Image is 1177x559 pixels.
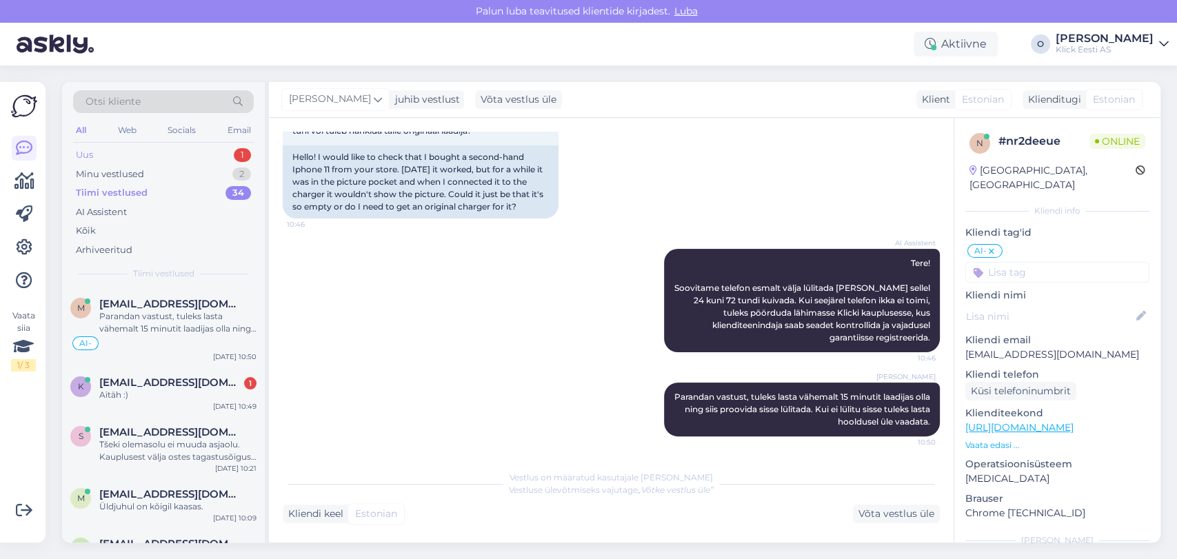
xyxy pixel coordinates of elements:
div: [DATE] 10:09 [213,513,256,523]
div: [PERSON_NAME] [1056,33,1154,44]
div: [DATE] 10:21 [215,463,256,474]
div: 1 / 3 [11,359,36,372]
p: Vaata edasi ... [965,439,1149,451]
span: AI- [79,339,92,347]
div: Vaata siia [11,309,36,372]
div: Web [115,121,139,139]
div: Arhiveeritud [76,243,132,257]
span: Tiimi vestlused [133,267,194,280]
span: [PERSON_NAME] [289,92,371,107]
div: Küsi telefoninumbrit [965,382,1076,400]
span: Otsi kliente [85,94,141,109]
div: Minu vestlused [76,167,144,181]
p: Brauser [965,491,1149,506]
p: Chrome [TECHNICAL_ID] [965,506,1149,520]
span: m [77,493,85,503]
span: Online [1089,134,1145,149]
p: Kliendi email [965,333,1149,347]
p: Operatsioonisüsteem [965,457,1149,471]
p: Klienditeekond [965,406,1149,420]
span: shenriver71@gmail.com [99,426,243,438]
div: Aitäh :) [99,389,256,401]
span: 10:50 [884,437,936,447]
span: [PERSON_NAME] [876,372,936,382]
div: [PERSON_NAME] [965,534,1149,547]
div: 34 [225,186,251,200]
span: 10:46 [884,353,936,363]
span: Tere! Soovitame telefon esmalt välja lülitada [PERSON_NAME] sellel 24 kuni 72 tundi kuivada. Kui ... [674,258,932,343]
div: Tšeki olemasolu ei muuda asjaolu. Kauplusest välja ostes tagastusõigus puudub. [99,438,256,463]
span: AI- [974,247,987,255]
div: Parandan vastust, tuleks lasta vähemalt 15 minutit laadijas olla ning siis proovida sisse lülitad... [99,310,256,335]
div: Aktiivne [914,32,998,57]
div: Email [225,121,254,139]
p: Kliendi tag'id [965,225,1149,240]
div: Klick Eesti AS [1056,44,1154,55]
span: s [79,431,83,441]
input: Lisa nimi [966,309,1134,324]
p: Kliendi telefon [965,367,1149,382]
div: # nr2deeue [998,133,1089,150]
div: 1 [234,148,251,162]
div: [GEOGRAPHIC_DATA], [GEOGRAPHIC_DATA] [969,163,1136,192]
img: Askly Logo [11,93,37,119]
div: Võta vestlus üle [475,90,562,109]
span: Estonian [1093,92,1135,107]
span: Carolynmetsar@gmail.com [99,538,243,550]
div: Klient [916,92,950,107]
div: Tiimi vestlused [76,186,148,200]
span: Estonian [355,507,397,521]
span: maarja.madal@gmail.com [99,488,243,500]
div: juhib vestlust [390,92,460,107]
span: AI Assistent [884,238,936,248]
div: 1 [244,377,256,389]
div: Klienditugi [1023,92,1081,107]
span: Luba [670,5,702,17]
a: [URL][DOMAIN_NAME] [965,421,1074,434]
span: M [77,303,85,313]
div: AI Assistent [76,205,127,219]
p: [MEDICAL_DATA] [965,471,1149,486]
span: Parandan vastust, tuleks lasta vähemalt 15 minutit laadijas olla ning siis proovida sisse lülitad... [674,392,932,427]
input: Lisa tag [965,262,1149,283]
div: [DATE] 10:50 [213,352,256,362]
span: Vestlus on määratud kasutajale [PERSON_NAME] [510,472,713,482]
div: Hello! I would like to check that I bought a second-hand Iphone 11 from your store. [DATE] it wor... [283,145,559,218]
span: 10:46 [287,219,339,230]
span: Merilyr825@gmail.com [99,298,243,310]
span: Vestluse ülevõtmiseks vajutage [509,485,714,495]
p: Kliendi nimi [965,288,1149,303]
div: Kõik [76,224,96,238]
div: Üldjuhul on kõigil kaasas. [99,500,256,513]
div: Uus [76,148,93,162]
span: kristiina.magi1@gmail.com [99,376,243,389]
div: Socials [165,121,199,139]
div: All [73,121,89,139]
span: k [78,381,84,392]
div: Võta vestlus üle [853,505,940,523]
i: „Võtke vestlus üle” [638,485,714,495]
span: n [976,138,983,148]
span: Estonian [962,92,1004,107]
div: Kliendi info [965,205,1149,217]
div: O [1031,34,1050,54]
p: [EMAIL_ADDRESS][DOMAIN_NAME] [965,347,1149,362]
div: [DATE] 10:49 [213,401,256,411]
a: [PERSON_NAME]Klick Eesti AS [1056,33,1169,55]
div: 2 [232,167,251,181]
div: Kliendi keel [283,507,343,521]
